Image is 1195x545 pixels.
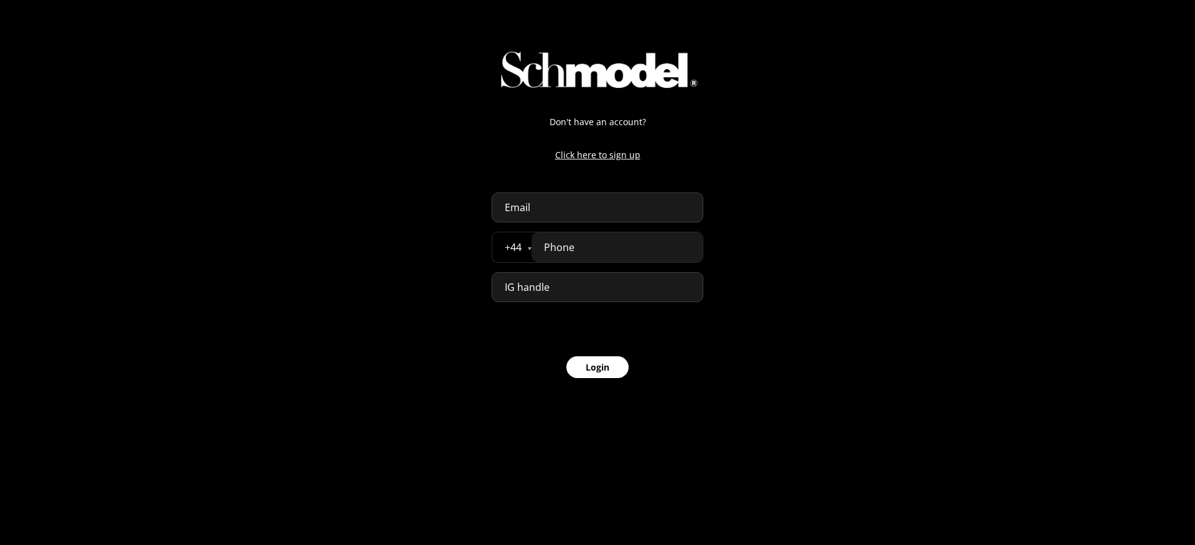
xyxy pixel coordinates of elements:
input: Email [492,192,703,222]
input: IG handle [492,272,703,302]
input: Phone [532,232,703,262]
button: Login [566,356,629,378]
a: Click here to sign up [492,148,703,161]
p: Don't have an account? [492,115,703,128]
img: img [490,44,705,95]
